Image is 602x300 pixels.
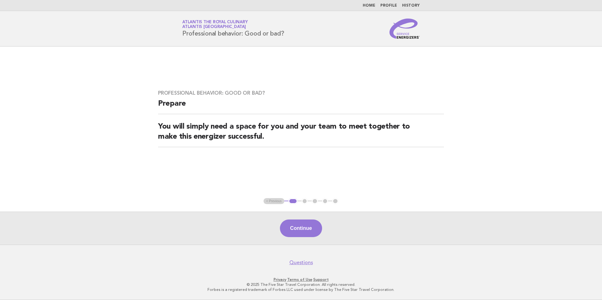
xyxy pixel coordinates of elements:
[158,122,444,147] h2: You will simply need a space for you and your team to meet together to make this energizer succes...
[363,4,375,8] a: Home
[108,287,494,292] p: Forbes is a registered trademark of Forbes LLC used under license by The Five Star Travel Corpora...
[108,282,494,287] p: © 2025 The Five Star Travel Corporation. All rights reserved.
[158,99,444,114] h2: Prepare
[182,20,284,37] h1: Professional behavior: Good or bad?
[182,25,246,29] span: Atlantis [GEOGRAPHIC_DATA]
[313,277,329,282] a: Support
[389,19,420,39] img: Service Energizers
[280,219,322,237] button: Continue
[182,20,247,29] a: Atlantis the Royal CulinaryAtlantis [GEOGRAPHIC_DATA]
[287,277,312,282] a: Terms of Use
[158,90,444,96] h3: Professional behavior: Good or bad?
[380,4,397,8] a: Profile
[402,4,420,8] a: History
[108,277,494,282] p: · ·
[289,259,313,266] a: Questions
[274,277,286,282] a: Privacy
[288,198,298,204] button: 1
